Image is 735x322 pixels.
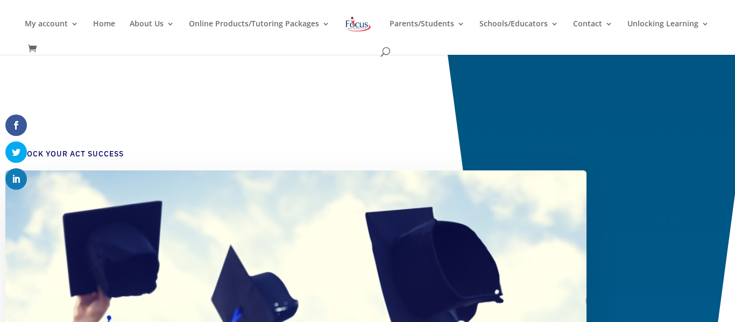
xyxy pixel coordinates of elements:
a: Home [93,20,115,45]
h4: Unlock Your ACT Success [11,149,570,165]
a: About Us [130,20,174,45]
a: Unlocking Learning [627,20,709,45]
a: Parents/Students [390,20,465,45]
a: Contact [573,20,613,45]
a: My account [25,20,79,45]
a: Schools/Educators [479,20,559,45]
a: Online Products/Tutoring Packages [189,20,330,45]
img: Focus on Learning [344,15,372,34]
